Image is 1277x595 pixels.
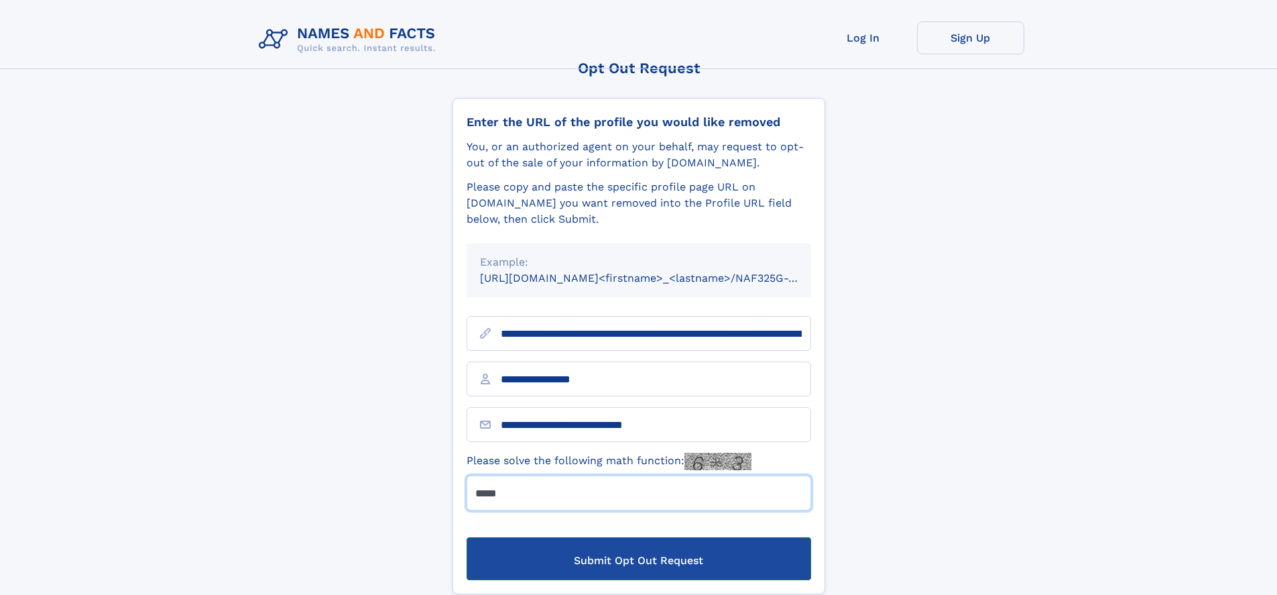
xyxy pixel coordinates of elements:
button: Submit Opt Out Request [467,537,811,580]
div: Enter the URL of the profile you would like removed [467,115,811,129]
label: Please solve the following math function: [467,453,751,470]
div: Example: [480,254,798,270]
img: Logo Names and Facts [253,21,446,58]
div: You, or an authorized agent on your behalf, may request to opt-out of the sale of your informatio... [467,139,811,171]
div: Please copy and paste the specific profile page URL on [DOMAIN_NAME] you want removed into the Pr... [467,179,811,227]
a: Log In [810,21,917,54]
a: Sign Up [917,21,1024,54]
small: [URL][DOMAIN_NAME]<firstname>_<lastname>/NAF325G-xxxxxxxx [480,272,837,284]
